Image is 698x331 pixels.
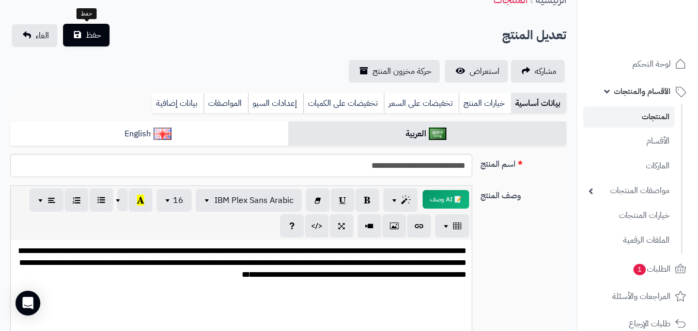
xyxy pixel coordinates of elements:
[349,60,440,83] a: حركة مخزون المنتج
[157,189,192,212] button: 16
[423,190,469,209] button: 📝 AI وصف
[583,204,675,227] a: خيارات المنتجات
[629,317,671,331] span: طلبات الإرجاع
[470,65,500,77] span: استعراض
[632,262,671,276] span: الطلبات
[459,93,511,114] a: خيارات المنتج
[196,189,302,212] button: IBM Plex Sans Arabic
[614,84,671,99] span: الأقسام والمنتجات
[152,93,204,114] a: بيانات إضافية
[36,29,49,42] span: الغاء
[633,263,646,275] span: 1
[583,130,675,152] a: الأقسام
[476,154,570,170] label: اسم المنتج
[583,155,675,177] a: الماركات
[632,57,671,71] span: لوحة التحكم
[583,180,675,202] a: مواصفات المنتجات
[76,8,97,20] div: حفظ
[288,121,566,147] a: العربية
[15,291,40,316] div: Open Intercom Messenger
[303,93,384,114] a: تخفيضات على الكميات
[86,29,101,41] span: حفظ
[511,93,566,114] a: بيانات أساسية
[12,24,57,47] a: الغاء
[612,289,671,304] span: المراجعات والأسئلة
[384,93,459,114] a: تخفيضات على السعر
[63,24,110,46] button: حفظ
[583,52,692,76] a: لوحة التحكم
[373,65,431,77] span: حركة مخزون المنتج
[153,128,172,140] img: English
[445,60,508,83] a: استعراض
[204,93,248,114] a: المواصفات
[628,21,688,43] img: logo-2.png
[248,93,303,114] a: إعدادات السيو
[583,284,692,309] a: المراجعات والأسئلة
[502,25,566,46] h2: تعديل المنتج
[583,106,675,128] a: المنتجات
[476,185,570,202] label: وصف المنتج
[10,121,288,147] a: English
[511,60,565,83] a: مشاركه
[583,257,692,281] a: الطلبات1
[583,229,675,251] a: الملفات الرقمية
[173,194,183,207] span: 16
[429,128,447,140] img: العربية
[214,194,293,207] span: IBM Plex Sans Arabic
[535,65,556,77] span: مشاركه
